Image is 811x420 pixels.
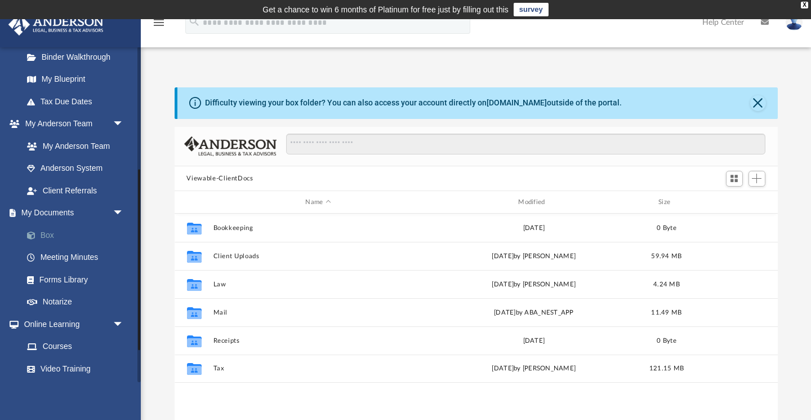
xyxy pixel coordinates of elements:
[16,335,135,358] a: Courses
[657,225,676,231] span: 0 Byte
[16,246,141,269] a: Meeting Minutes
[16,179,135,202] a: Client Referrals
[16,224,141,246] a: Box
[152,16,166,29] i: menu
[651,310,681,316] span: 11.49 MB
[212,197,423,207] div: Name
[179,197,207,207] div: id
[152,21,166,29] a: menu
[514,3,549,16] a: survey
[429,280,639,290] div: [DATE] by [PERSON_NAME]
[726,171,743,187] button: Switch to Grid View
[113,313,135,336] span: arrow_drop_down
[213,365,424,373] button: Tax
[429,336,639,346] div: [DATE]
[748,171,765,187] button: Add
[8,313,135,335] a: Online Learningarrow_drop_down
[16,268,135,291] a: Forms Library
[16,46,141,68] a: Binder Walkthrough
[16,291,141,313] a: Notarize
[428,197,639,207] div: Modified
[113,113,135,136] span: arrow_drop_down
[16,380,135,403] a: Resources
[8,113,135,135] a: My Anderson Teamarrow_drop_down
[213,309,424,316] button: Mail
[429,251,639,262] div: [DATE] by [PERSON_NAME]
[213,281,424,288] button: Law
[262,3,509,16] div: Get a chance to win 6 months of Platinum for free just by filling out this
[786,14,803,30] img: User Pic
[801,2,808,8] div: close
[8,202,141,224] a: My Documentsarrow_drop_down
[487,98,547,107] a: [DOMAIN_NAME]
[16,135,130,157] a: My Anderson Team
[5,14,107,36] img: Anderson Advisors Platinum Portal
[213,337,424,344] button: Receipts
[213,253,424,260] button: Client Uploads
[205,97,622,109] div: Difficulty viewing your box folder? You can also access your account directly on outside of the p...
[113,202,135,225] span: arrow_drop_down
[750,95,766,111] button: Close
[429,223,639,233] div: [DATE]
[644,197,689,207] div: Size
[16,68,135,91] a: My Blueprint
[188,15,200,28] i: search
[651,253,681,259] span: 59.94 MB
[16,157,135,180] a: Anderson System
[657,338,676,344] span: 0 Byte
[429,364,639,374] div: [DATE] by [PERSON_NAME]
[429,308,639,318] div: [DATE] by ABA_NEST_APP
[186,174,253,184] button: Viewable-ClientDocs
[649,365,683,372] span: 121.15 MB
[286,134,765,155] input: Search files and folders
[16,357,130,380] a: Video Training
[213,224,424,232] button: Bookkeeping
[694,197,773,207] div: id
[653,281,680,288] span: 4.24 MB
[16,90,141,113] a: Tax Due Dates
